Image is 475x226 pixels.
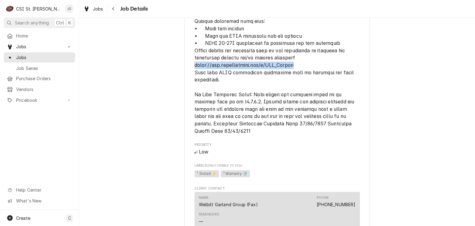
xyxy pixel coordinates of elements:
span: Priority [195,142,360,147]
a: Go to Help Center [4,185,75,195]
a: Job Series [4,63,75,73]
span: Pricebook [16,97,63,103]
div: JG [65,4,74,13]
div: Reminders [199,212,219,217]
a: Go to What's New [4,196,75,206]
span: Ctrl [56,20,64,26]
span: Help Center [16,187,71,193]
div: C [6,4,14,13]
div: CSI St. [PERSON_NAME] [16,6,62,12]
span: ¹ Warranty 🛡️ [221,170,250,178]
span: Job Details [118,5,148,13]
div: [object Object] [195,163,360,178]
div: Name [199,195,209,200]
div: Low [195,148,360,156]
span: Jobs [16,43,63,50]
div: — [199,218,203,225]
a: Home [4,31,75,41]
div: Phone [317,195,329,200]
button: Search anythingCtrlK [4,17,75,28]
div: Priority [195,142,360,156]
button: Navigate back [109,4,118,14]
span: Labels [195,163,360,168]
a: Go to Jobs [4,41,75,52]
span: What's New [16,198,71,204]
span: ¹ Install ⚡️ [195,170,219,178]
span: Vendors [16,86,72,93]
span: K [68,20,71,26]
a: [PHONE_NUMBER] [317,202,355,207]
span: Purchase Orders [16,75,72,82]
span: Priority [195,148,360,156]
a: Purchase Orders [4,73,75,84]
span: [object Object] [195,169,360,179]
span: Jobs [16,54,72,61]
a: Jobs [81,4,106,14]
span: Job Series [16,65,72,72]
div: Phone [317,195,355,208]
span: Jobs [93,6,103,12]
a: Go to Pricebook [4,95,75,105]
div: Welbilt Garland Group (Fax) [199,201,258,208]
div: Jeff George's Avatar [65,4,74,13]
span: Home [16,33,72,39]
a: Jobs [4,52,75,63]
span: Search anything [15,20,49,26]
div: CSI St. Louis's Avatar [6,4,14,13]
span: C [68,215,71,221]
span: Client Contact [195,186,360,191]
span: (Only Visible to You) [207,164,242,167]
a: Vendors [4,84,75,94]
span: Create [16,215,30,221]
div: Name [199,195,258,208]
